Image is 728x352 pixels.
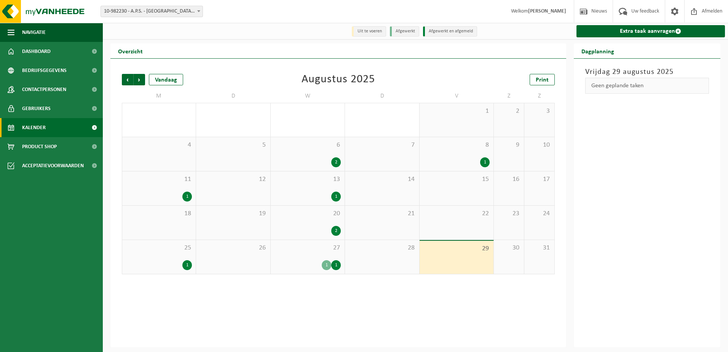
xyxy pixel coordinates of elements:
[345,89,419,103] td: D
[494,89,524,103] td: Z
[585,78,709,94] div: Geen geplande taken
[390,26,419,37] li: Afgewerkt
[536,77,549,83] span: Print
[528,175,551,184] span: 17
[22,99,51,118] span: Gebruikers
[528,244,551,252] span: 31
[423,175,490,184] span: 15
[22,118,46,137] span: Kalender
[200,210,266,218] span: 19
[349,175,415,184] span: 14
[498,210,520,218] span: 23
[331,260,341,270] div: 1
[498,175,520,184] span: 16
[200,244,266,252] span: 26
[349,244,415,252] span: 28
[498,107,520,115] span: 2
[331,157,341,167] div: 2
[22,61,67,80] span: Bedrijfsgegevens
[423,26,477,37] li: Afgewerkt en afgemeld
[200,141,266,149] span: 5
[585,66,709,78] h3: Vrijdag 29 augustus 2025
[275,244,341,252] span: 27
[182,260,192,270] div: 1
[22,156,84,175] span: Acceptatievoorwaarden
[22,42,51,61] span: Dashboard
[524,89,555,103] td: Z
[196,89,270,103] td: D
[200,175,266,184] span: 12
[110,43,150,58] h2: Overzicht
[22,137,57,156] span: Product Shop
[498,141,520,149] span: 9
[423,107,490,115] span: 1
[528,8,566,14] strong: [PERSON_NAME]
[420,89,494,103] td: V
[126,141,192,149] span: 4
[423,141,490,149] span: 8
[528,141,551,149] span: 10
[530,74,555,85] a: Print
[423,210,490,218] span: 22
[134,74,145,85] span: Volgende
[101,6,203,17] span: 10-982230 - A.P.S. - LOKEREN - LOKEREN
[22,23,46,42] span: Navigatie
[126,175,192,184] span: 11
[126,210,192,218] span: 18
[126,244,192,252] span: 25
[349,210,415,218] span: 21
[22,80,66,99] span: Contactpersonen
[271,89,345,103] td: W
[331,226,341,236] div: 2
[275,175,341,184] span: 13
[480,157,490,167] div: 1
[423,245,490,253] span: 29
[349,141,415,149] span: 7
[275,141,341,149] span: 6
[101,6,203,17] span: 10-982230 - A.P.S. - LOKEREN - LOKEREN
[275,210,341,218] span: 20
[122,74,133,85] span: Vorige
[528,107,551,115] span: 3
[574,43,622,58] h2: Dagplanning
[302,74,375,85] div: Augustus 2025
[352,26,386,37] li: Uit te voeren
[149,74,183,85] div: Vandaag
[322,260,331,270] div: 1
[182,192,192,202] div: 1
[122,89,196,103] td: M
[576,25,725,37] a: Extra taak aanvragen
[331,192,341,202] div: 1
[498,244,520,252] span: 30
[528,210,551,218] span: 24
